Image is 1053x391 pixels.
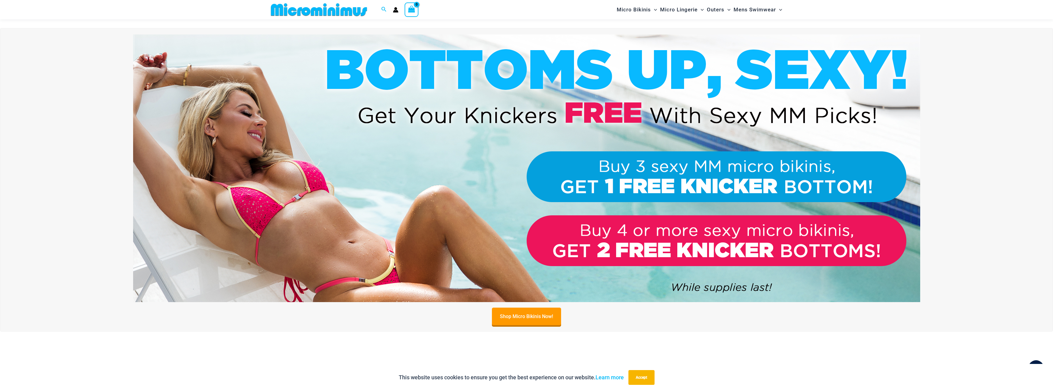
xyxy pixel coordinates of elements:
img: MM SHOP LOGO FLAT [268,3,370,17]
img: Buy 3 or 4 Bikinis Get Free Knicker Promo [133,34,920,302]
button: Accept [628,370,655,385]
a: View Shopping Cart, empty [405,2,419,17]
a: Micro LingerieMenu ToggleMenu Toggle [659,2,705,18]
nav: Site Navigation [614,1,785,18]
a: Learn more [596,374,624,381]
a: Micro BikinisMenu ToggleMenu Toggle [615,2,659,18]
a: OutersMenu ToggleMenu Toggle [705,2,732,18]
a: Mens SwimwearMenu ToggleMenu Toggle [732,2,784,18]
span: Outers [707,2,724,18]
span: Menu Toggle [724,2,730,18]
a: Shop Micro Bikinis Now! [492,308,561,325]
span: Menu Toggle [776,2,782,18]
span: Micro Bikinis [617,2,651,18]
span: Mens Swimwear [734,2,776,18]
span: Menu Toggle [651,2,657,18]
p: This website uses cookies to ensure you get the best experience on our website. [399,373,624,382]
span: Menu Toggle [698,2,704,18]
a: Search icon link [381,6,387,14]
span: Micro Lingerie [660,2,698,18]
a: Account icon link [393,7,398,13]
